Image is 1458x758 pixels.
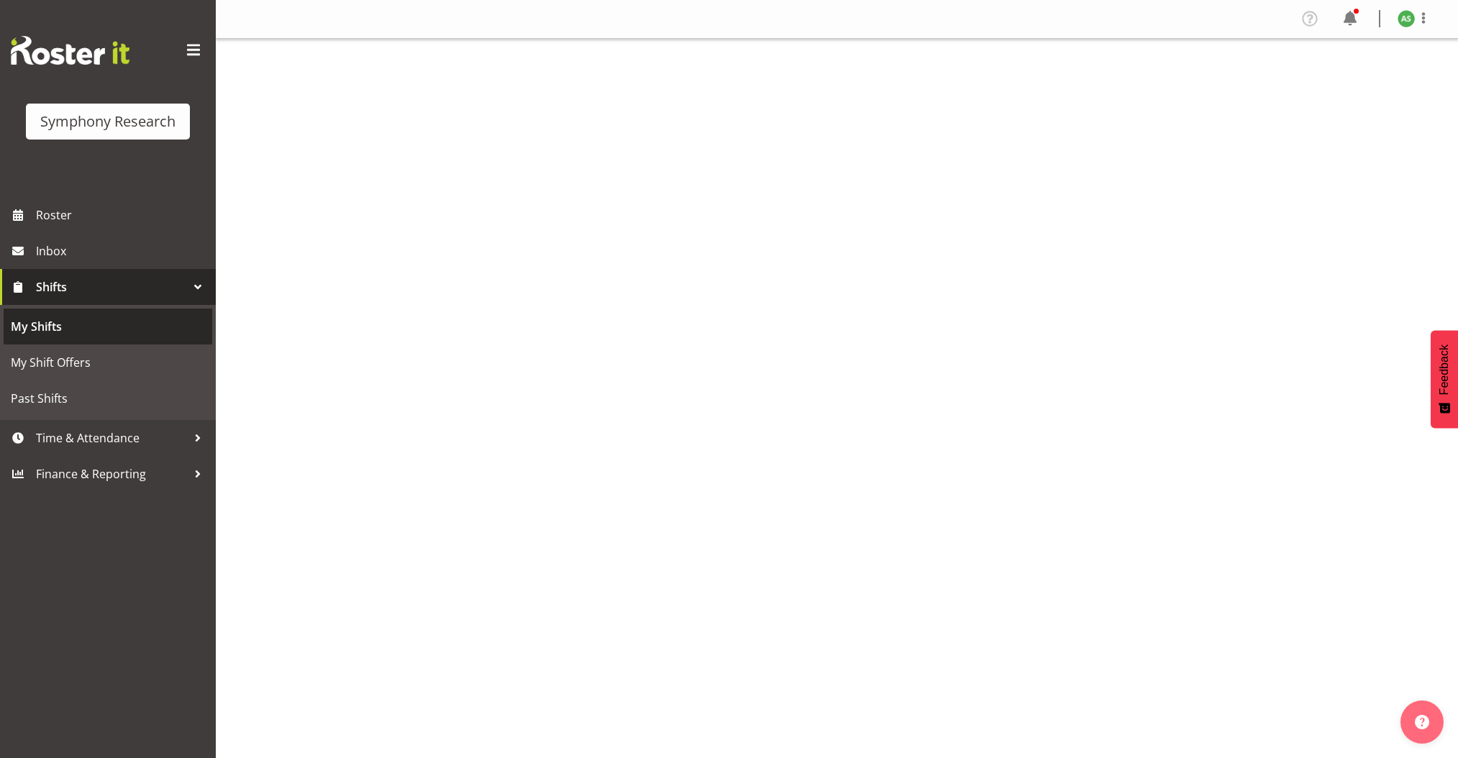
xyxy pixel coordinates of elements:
img: help-xxl-2.png [1415,715,1429,729]
span: My Shift Offers [11,352,205,373]
span: Roster [36,204,209,226]
span: Past Shifts [11,388,205,409]
img: Rosterit website logo [11,36,129,65]
a: My Shift Offers [4,344,212,380]
img: ange-steiger11422.jpg [1398,10,1415,27]
span: Finance & Reporting [36,463,187,485]
a: Past Shifts [4,380,212,416]
div: Symphony Research [40,111,176,132]
span: Shifts [36,276,187,298]
span: Inbox [36,240,209,262]
button: Feedback - Show survey [1431,330,1458,428]
span: Feedback [1438,344,1451,395]
span: Time & Attendance [36,427,187,449]
a: My Shifts [4,309,212,344]
span: My Shifts [11,316,205,337]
